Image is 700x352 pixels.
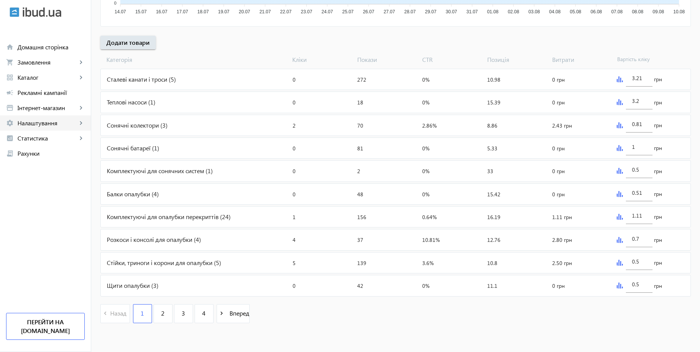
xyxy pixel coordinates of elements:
[101,229,290,250] div: Розкоси і консолі для опалубки (4)
[17,119,77,127] span: Налаштування
[508,9,519,14] tspan: 02.08
[101,253,290,273] div: Стійки, триноги і корони для опалубки (5)
[617,214,623,220] img: graph.svg
[422,191,429,198] span: 0%
[197,9,209,14] tspan: 18.07
[357,191,363,198] span: 48
[6,43,14,51] mat-icon: home
[101,207,290,227] div: Комплектуючі для опалубки перекриттів (24)
[422,122,437,129] span: 2.86%
[293,191,296,198] span: 0
[549,55,614,64] span: Витрати
[552,99,565,106] span: 0 грн
[487,145,497,152] span: 5.33
[654,122,662,129] span: грн
[77,119,85,127] mat-icon: keyboard_arrow_right
[552,191,565,198] span: 0 грн
[357,167,360,175] span: 2
[363,9,374,14] tspan: 26.07
[422,236,440,243] span: 10.81%
[422,282,429,289] span: 0%
[422,145,429,152] span: 0%
[422,167,429,175] span: 0%
[17,150,85,157] span: Рахунки
[6,134,14,142] mat-icon: analytics
[182,309,185,317] span: 3
[425,9,436,14] tspan: 29.07
[100,36,156,49] button: Додати товари
[552,122,572,129] span: 2.43 грн
[293,213,296,221] span: 1
[422,213,437,221] span: 0.64%
[217,304,250,323] button: Вперед
[293,167,296,175] span: 0
[654,99,662,106] span: грн
[617,237,623,243] img: graph.svg
[487,191,500,198] span: 15.42
[617,168,623,174] img: graph.svg
[552,167,565,175] span: 0 грн
[357,99,363,106] span: 18
[357,76,366,83] span: 272
[404,9,416,14] tspan: 28.07
[654,190,662,198] span: грн
[226,309,249,317] span: Вперед
[114,9,126,14] tspan: 14.07
[177,9,188,14] tspan: 17.07
[6,74,14,81] mat-icon: grid_view
[321,9,333,14] tspan: 24.07
[239,9,250,14] tspan: 20.07
[617,283,623,289] img: graph.svg
[466,9,478,14] tspan: 31.07
[77,134,85,142] mat-icon: keyboard_arrow_right
[484,55,549,64] span: Позиція
[487,167,493,175] span: 33
[10,7,19,17] img: ibud.svg
[614,55,679,64] span: Вартість кліку
[135,9,147,14] tspan: 15.07
[202,309,206,317] span: 4
[611,9,622,14] tspan: 07.08
[419,55,484,64] span: CTR
[101,115,290,136] div: Сонячні колектори (3)
[487,122,497,129] span: 8.86
[77,58,85,66] mat-icon: keyboard_arrow_right
[293,76,296,83] span: 0
[342,9,353,14] tspan: 25.07
[6,119,14,127] mat-icon: settings
[673,9,685,14] tspan: 10.08
[552,76,565,83] span: 0 грн
[114,1,116,5] tspan: 0
[280,9,291,14] tspan: 22.07
[552,236,572,243] span: 2.80 грн
[101,161,290,181] div: Комплектуючі для сонячних систем (1)
[617,191,623,197] img: graph.svg
[17,43,85,51] span: Домашня сторінка
[17,74,77,81] span: Каталог
[217,309,226,318] mat-icon: navigate_next
[260,9,271,14] tspan: 21.07
[293,282,296,289] span: 0
[570,9,581,14] tspan: 05.08
[654,236,662,244] span: грн
[552,259,572,267] span: 2.50 грн
[6,89,14,96] mat-icon: campaign
[617,145,623,151] img: graph.svg
[654,144,662,152] span: грн
[141,309,144,317] span: 1
[357,145,363,152] span: 81
[101,69,290,90] div: Сталеві канати і троси (5)
[487,259,497,267] span: 10.8
[552,213,572,221] span: 1.11 грн
[101,92,290,112] div: Теплові насоси (1)
[357,122,363,129] span: 70
[354,55,419,64] span: Покази
[552,145,565,152] span: 0 грн
[654,167,662,175] span: грн
[487,282,497,289] span: 11.1
[654,76,662,83] span: грн
[422,99,429,106] span: 0%
[106,38,150,47] span: Додати товари
[293,259,296,267] span: 5
[357,236,363,243] span: 37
